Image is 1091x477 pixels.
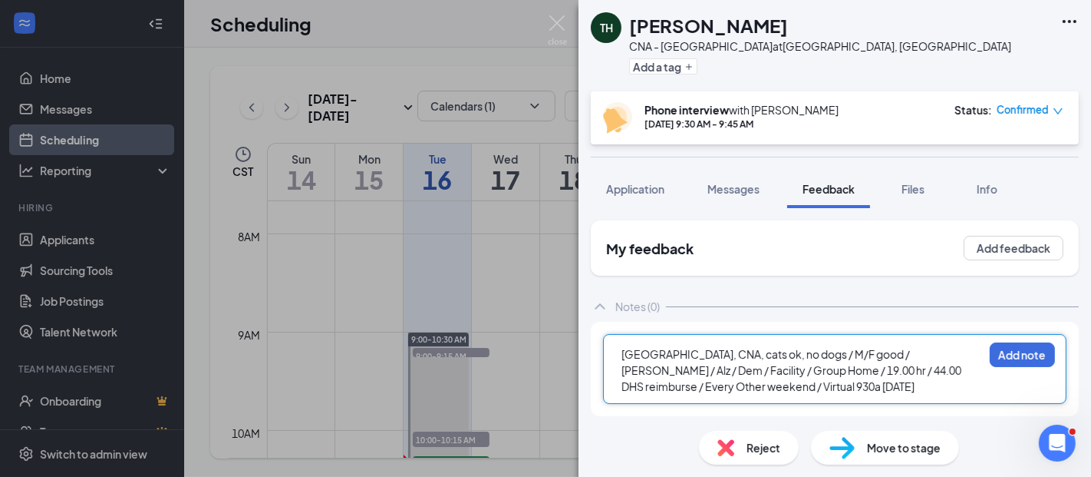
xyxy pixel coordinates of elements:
iframe: Intercom live chat [1039,425,1076,462]
div: Status : [954,102,992,118]
span: Move to stage [867,439,941,456]
span: Info [977,182,997,196]
span: Application [606,182,664,196]
span: Reject [747,439,780,456]
svg: Plus [684,62,694,71]
div: Notes (0) [615,299,660,314]
svg: ChevronUp [591,297,609,316]
b: Phone interview [644,103,729,117]
h1: [PERSON_NAME] [629,12,788,38]
div: with [PERSON_NAME] [644,102,839,118]
div: TH [600,20,613,35]
div: [DATE] 9:30 AM - 9:45 AM [644,118,839,131]
svg: Ellipses [1060,12,1079,31]
span: [GEOGRAPHIC_DATA], CNA, cats ok, no dogs / M/F good / [PERSON_NAME] / Alz / Dem / Facility / Grou... [621,347,963,393]
button: Add feedback [964,236,1063,260]
span: Feedback [803,182,855,196]
div: CNA - [GEOGRAPHIC_DATA] at [GEOGRAPHIC_DATA], [GEOGRAPHIC_DATA] [629,38,1011,54]
button: Add note [990,343,1055,367]
span: Files [901,182,925,196]
h2: My feedback [606,239,694,258]
span: Messages [707,182,760,196]
span: down [1053,106,1063,117]
span: Confirmed [997,102,1049,118]
button: PlusAdd a tag [629,58,697,75]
